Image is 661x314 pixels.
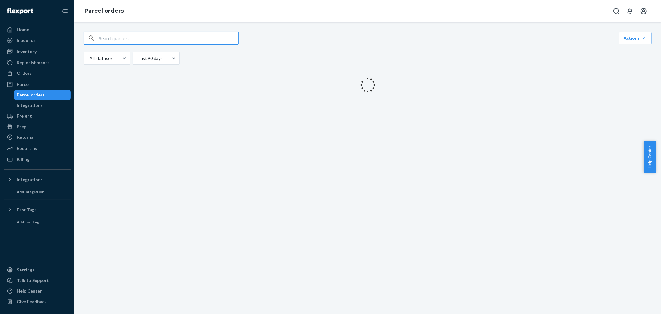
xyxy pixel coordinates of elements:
div: Inbounds [17,37,36,43]
ol: breadcrumbs [79,2,129,20]
div: Home [17,27,29,33]
input: All statuses [89,55,90,61]
div: Billing [17,156,29,163]
div: Settings [17,267,34,273]
a: Add Fast Tag [4,217,71,227]
div: Give Feedback [17,298,47,305]
div: Help Center [17,288,42,294]
button: Integrations [4,175,71,185]
div: Integrations [17,102,43,109]
div: Orders [17,70,32,76]
button: Actions [619,32,652,44]
button: Help Center [644,141,656,173]
button: Open notifications [624,5,636,17]
a: Reporting [4,143,71,153]
a: Inventory [4,47,71,56]
a: Prep [4,122,71,132]
input: Last 90 days [138,55,139,61]
div: Actions [624,35,647,41]
span: 지원 [16,4,25,10]
button: Talk to Support [4,276,71,285]
div: Parcel orders [17,92,45,98]
a: Help Center [4,286,71,296]
div: Parcel [17,81,30,87]
a: Parcel [4,79,71,89]
div: Inventory [17,48,37,55]
button: Open Search Box [610,5,623,17]
a: Parcel orders [84,7,124,14]
button: Give Feedback [4,297,71,307]
a: Settings [4,265,71,275]
button: Fast Tags [4,205,71,215]
div: Talk to Support [17,277,49,284]
a: Inbounds [4,35,71,45]
a: Integrations [14,101,71,110]
a: Home [4,25,71,35]
a: Parcel orders [14,90,71,100]
a: Returns [4,132,71,142]
div: Integrations [17,177,43,183]
div: Reporting [17,145,37,151]
a: Freight [4,111,71,121]
img: Flexport logo [7,8,33,14]
div: Replenishments [17,60,50,66]
div: Freight [17,113,32,119]
a: Billing [4,155,71,164]
button: Close Navigation [58,5,71,17]
input: Search parcels [99,32,238,44]
div: Returns [17,134,33,140]
a: Orders [4,68,71,78]
div: Fast Tags [17,207,37,213]
a: Replenishments [4,58,71,68]
div: Add Fast Tag [17,219,39,225]
button: Open account menu [637,5,650,17]
div: Add Integration [17,189,44,195]
div: Prep [17,123,26,130]
a: Add Integration [4,187,71,197]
